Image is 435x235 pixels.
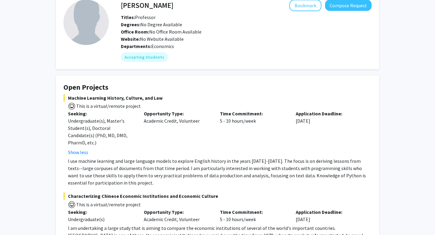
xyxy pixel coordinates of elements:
button: Show less [68,149,88,156]
div: 5 - 10 hours/week [215,110,291,156]
p: Application Deadline: [296,208,362,216]
div: Undergraduate(s) [68,216,135,223]
span: This is a virtual/remote project [76,103,141,109]
div: Undergraduate(s), Master's Student(s), Doctoral Candidate(s) (PhD, MD, DMD, PharmD, etc.) [68,117,135,146]
div: [DATE] [291,208,367,223]
p: Seeking: [68,110,135,117]
div: [DATE] [291,110,367,156]
b: Departments: [121,43,151,49]
span: Characterizing Chinese Economic Institutions and Economic Culture [63,192,372,200]
div: Academic Credit, Volunteer [139,110,215,156]
p: Application Deadline: [296,110,362,117]
mat-chip: Accepting Students [121,52,168,62]
p: Seeking: [68,208,135,216]
p: Opportunity Type: [144,208,211,216]
span: No Office Room Available [121,29,201,35]
p: Time Commitment: [220,208,287,216]
b: Website: [121,36,140,42]
p: Opportunity Type: [144,110,211,117]
span: No Website Available [121,36,184,42]
p: Time Commitment: [220,110,287,117]
b: Degrees: [121,21,140,27]
span: Economics [151,43,174,49]
p: I use machine learning and large language models to explore English history in the years [DATE]-[... [68,157,372,186]
span: Machine Learning History, Culture, and Law [63,94,372,101]
b: Office Room: [121,29,149,35]
h4: Open Projects [63,83,372,92]
span: No Degree Available [121,21,182,27]
span: Professor [121,14,156,20]
b: Titles: [121,14,135,20]
div: 5 - 10 hours/week [215,208,291,223]
div: Academic Credit, Volunteer [139,208,215,223]
span: This is a virtual/remote project [76,201,141,208]
iframe: Chat [5,208,26,230]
